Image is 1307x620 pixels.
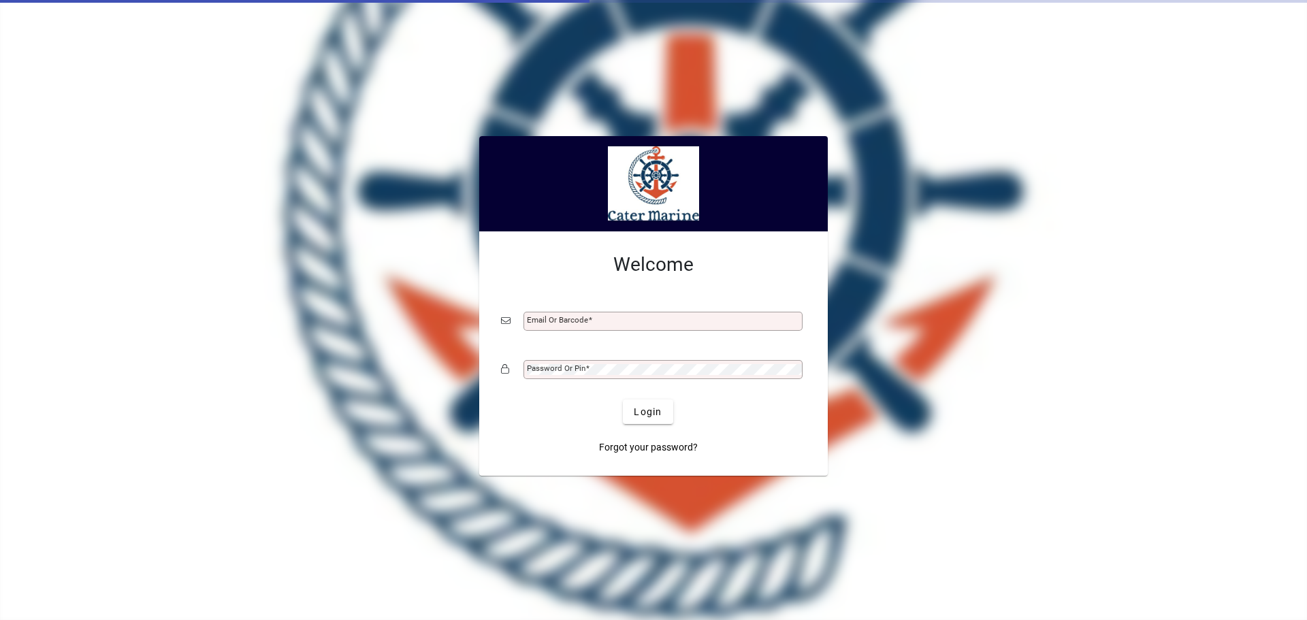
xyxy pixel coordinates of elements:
[623,399,673,424] button: Login
[594,435,703,459] a: Forgot your password?
[501,253,806,276] h2: Welcome
[634,405,662,419] span: Login
[527,363,585,373] mat-label: Password or Pin
[599,440,698,455] span: Forgot your password?
[527,315,588,325] mat-label: Email or Barcode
